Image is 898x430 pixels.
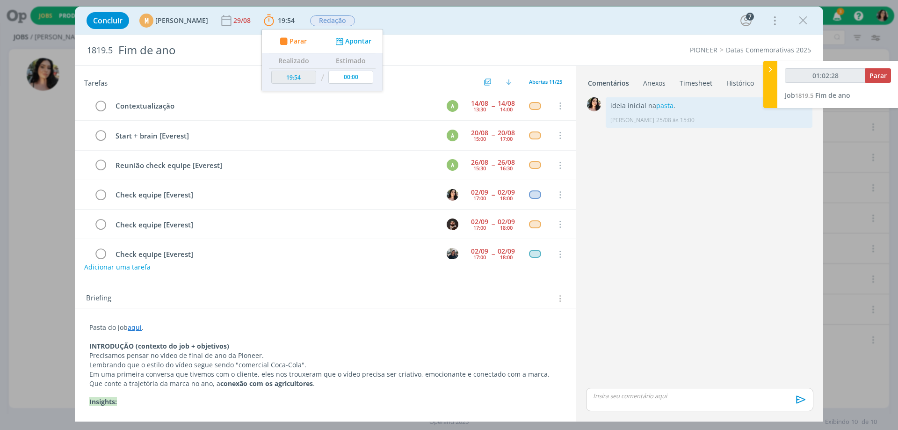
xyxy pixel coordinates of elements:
[492,102,494,109] span: --
[492,221,494,227] span: --
[87,12,129,29] button: Concluir
[277,36,307,46] button: Parar
[89,342,229,350] strong: INTRODUÇÃO (contexto do job + objetivos)
[278,16,295,25] span: 19:54
[310,15,355,26] span: Redação
[498,248,515,255] div: 02/09
[445,99,459,113] button: A
[506,79,512,85] img: arrow-down.svg
[471,189,488,196] div: 02/09
[500,255,513,260] div: 18:00
[500,196,513,201] div: 18:00
[795,91,813,100] span: 1819.5
[471,159,488,166] div: 26/08
[111,100,438,112] div: Contextualização
[500,107,513,112] div: 14:00
[610,116,654,124] p: [PERSON_NAME]
[492,132,494,138] span: --
[139,14,153,28] div: M
[473,225,486,230] div: 17:00
[445,188,459,202] button: T
[261,13,297,28] button: 19:54
[89,360,562,370] p: Lembrando que o estilo do vídeo segue sendo "comercial Coca-Cola".
[220,379,313,388] strong: conexão com os agricultores
[492,162,494,168] span: --
[89,370,562,379] p: Em uma primeira conversa que tivemos com o cliente, eles nos trouxeram que o vídeo precisa ser cr...
[115,39,506,62] div: Fim de ano
[815,91,850,100] span: Fim de ano
[471,248,488,255] div: 02/09
[746,13,754,21] div: 7
[473,136,486,141] div: 15:00
[89,323,562,332] p: Pasta do job .
[333,36,372,46] button: Apontar
[445,158,459,172] button: A
[498,130,515,136] div: 20/08
[261,29,383,91] ul: 19:54
[111,130,438,142] div: Start + brain [Everest]
[111,219,438,231] div: Check equipe [Everest]
[473,107,486,112] div: 13:30
[498,100,515,107] div: 14/08
[111,160,438,171] div: Reunião check equipe [Everest]
[84,76,108,87] span: Tarefas
[139,14,208,28] button: M[PERSON_NAME]
[290,38,307,44] span: Parar
[498,159,515,166] div: 26/08
[89,397,117,406] strong: Insights:
[87,45,113,56] span: 1819.5
[233,17,253,24] div: 29/08
[473,196,486,201] div: 17:00
[679,74,713,88] a: Timesheet
[447,100,458,112] div: A
[726,45,811,54] a: Datas Comemorativas 2025
[498,219,515,225] div: 02/09
[128,323,142,332] a: aqui
[84,259,151,276] button: Adicionar uma tarefa
[89,351,562,360] p: Precisamos pensar no vídeo de final de ano da Pioneer.
[445,217,459,231] button: D
[500,136,513,141] div: 17:00
[93,17,123,24] span: Concluir
[471,130,488,136] div: 20/08
[690,45,717,54] a: PIONEER
[492,251,494,257] span: --
[447,189,458,201] img: T
[447,130,458,141] div: A
[529,78,562,85] span: Abertas 11/25
[471,219,488,225] div: 02/09
[445,128,459,142] button: A
[498,189,515,196] div: 02/09
[111,189,438,201] div: Check equipe [Everest]
[447,248,458,260] img: M
[269,53,319,68] th: Realizado
[445,247,459,261] button: M
[155,17,208,24] span: [PERSON_NAME]
[587,74,630,88] a: Comentários
[865,68,891,83] button: Parar
[326,53,376,68] th: Estimado
[643,79,666,88] div: Anexos
[500,225,513,230] div: 18:00
[739,13,753,28] button: 7
[86,292,111,305] span: Briefing
[500,166,513,171] div: 16:30
[310,15,355,27] button: Redação
[111,248,438,260] div: Check equipe [Everest]
[726,74,754,88] a: Histórico
[587,97,601,111] img: T
[471,100,488,107] div: 14/08
[473,166,486,171] div: 15:30
[785,91,850,100] a: Job1819.5Fim de ano
[656,101,673,110] a: pasta
[869,71,887,80] span: Parar
[473,255,486,260] div: 17:00
[656,116,695,124] span: 25/08 às 15:00
[610,101,808,110] p: ideia inicial na .
[75,7,823,422] div: dialog
[319,68,326,87] td: /
[447,219,458,230] img: D
[447,159,458,171] div: A
[492,191,494,198] span: --
[89,379,562,388] p: Que conte a trajetória da marca no ano, a .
